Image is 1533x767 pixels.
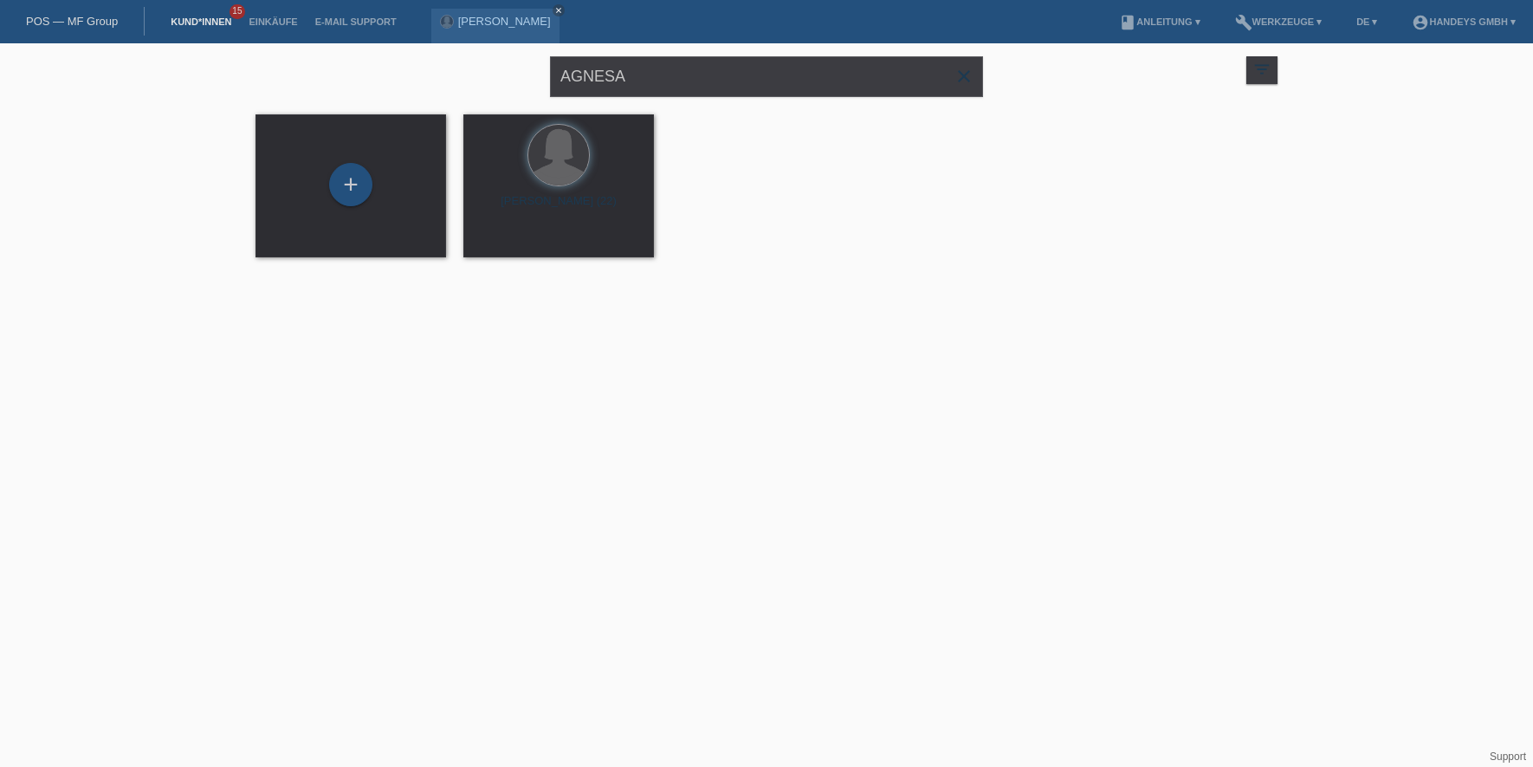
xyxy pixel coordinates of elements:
div: [PERSON_NAME] (22) [477,194,640,222]
div: Kund*in hinzufügen [330,170,372,199]
i: build [1235,14,1252,31]
span: 15 [230,4,245,19]
a: E-Mail Support [307,16,405,27]
a: Einkäufe [240,16,306,27]
a: close [553,4,565,16]
a: DE ▾ [1348,16,1386,27]
i: close [554,6,563,15]
a: [PERSON_NAME] [458,15,551,28]
i: account_circle [1412,14,1429,31]
a: Support [1490,751,1526,763]
a: POS — MF Group [26,15,118,28]
input: Suche... [550,56,983,97]
a: account_circleHandeys GmbH ▾ [1403,16,1524,27]
a: Kund*innen [162,16,240,27]
i: filter_list [1252,60,1271,79]
i: close [954,66,974,87]
a: buildWerkzeuge ▾ [1226,16,1331,27]
i: book [1119,14,1136,31]
a: bookAnleitung ▾ [1110,16,1208,27]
